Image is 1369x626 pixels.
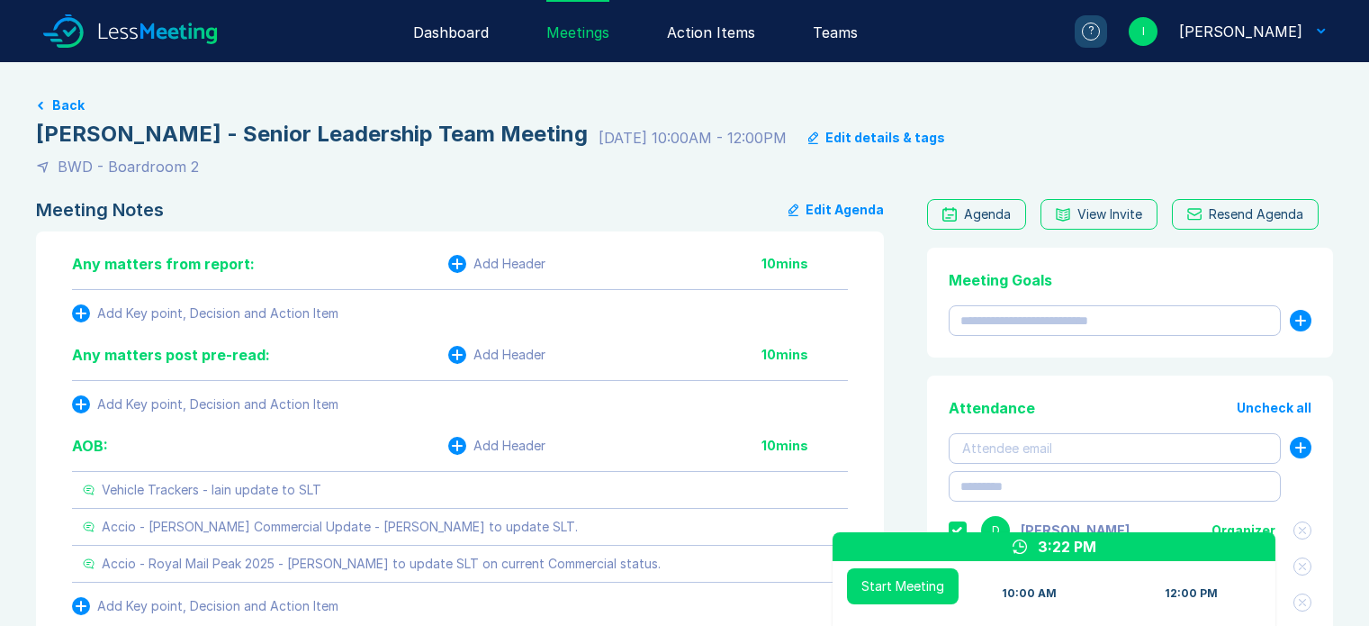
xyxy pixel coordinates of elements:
div: Organizer [1211,523,1275,538]
div: Agenda [964,207,1011,222]
div: Resend Agenda [1209,207,1303,222]
a: Agenda [927,199,1026,230]
div: Iain Parnell [1179,21,1302,42]
div: 10 mins [761,257,848,271]
div: 10 mins [761,439,848,453]
div: Accio - Royal Mail Peak 2025 - [PERSON_NAME] to update SLT on current Commercial status. [102,557,661,571]
div: ? [1082,23,1100,41]
div: Attendance [949,397,1035,419]
div: Vehicle Trackers - Iain update to SLT [102,483,321,497]
button: Add Key point, Decision and Action Item [72,304,338,322]
button: Back [52,98,85,113]
div: 10 mins [761,348,848,362]
button: Start Meeting [847,568,959,604]
div: AOB: [72,435,108,457]
div: View Invite [1077,207,1142,222]
div: I [1129,17,1157,46]
button: View Invite [1040,199,1157,230]
a: Back [36,98,1333,113]
button: Add Key point, Decision and Action Item [72,597,338,615]
div: Danny Sisson [1021,523,1130,538]
div: Add Header [473,348,545,362]
button: Uncheck all [1237,401,1311,415]
div: 3:22 PM [1038,536,1096,558]
button: Add Header [448,346,545,364]
div: [PERSON_NAME] - Senior Leadership Team Meeting [36,120,588,149]
div: Meeting Notes [36,199,164,221]
div: D [981,516,1010,545]
div: BWD - Boardroom 2 [58,156,199,177]
div: 10:00 AM [1002,586,1057,601]
div: 12:00 PM [1165,586,1218,601]
div: Add Key point, Decision and Action Item [97,599,338,613]
div: Accio - [PERSON_NAME] Commercial Update - [PERSON_NAME] to update SLT. [102,520,578,534]
div: Add Key point, Decision and Action Item [97,397,338,412]
div: Any matters post pre-read: [72,344,270,366]
a: ? [1053,15,1107,48]
button: Edit Agenda [788,199,884,221]
button: Add Key point, Decision and Action Item [72,395,338,413]
div: Add Key point, Decision and Action Item [97,306,338,321]
div: Edit details & tags [825,131,945,145]
button: Edit details & tags [808,131,945,145]
div: Any matters from report: [72,253,255,275]
div: Add Header [473,439,545,453]
button: Add Header [448,437,545,455]
div: Add Header [473,257,545,271]
div: Meeting Goals [949,269,1311,291]
button: Resend Agenda [1172,199,1319,230]
div: [DATE] 10:00AM - 12:00PM [599,127,787,149]
button: Add Header [448,255,545,273]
